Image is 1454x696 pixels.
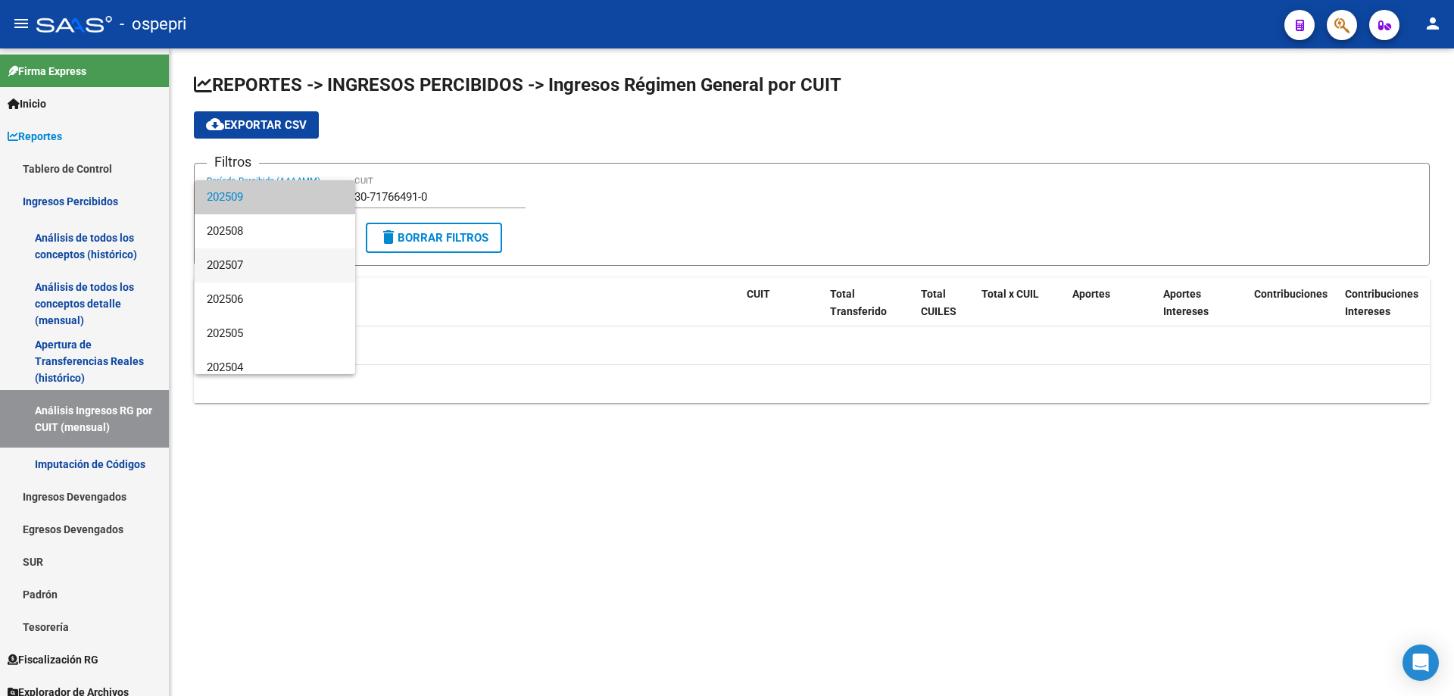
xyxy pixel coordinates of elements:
[207,282,343,317] span: 202506
[1403,645,1439,681] div: Open Intercom Messenger
[207,317,343,351] span: 202505
[207,180,343,214] span: 202509
[207,351,343,385] span: 202504
[207,214,343,248] span: 202508
[207,248,343,282] span: 202507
